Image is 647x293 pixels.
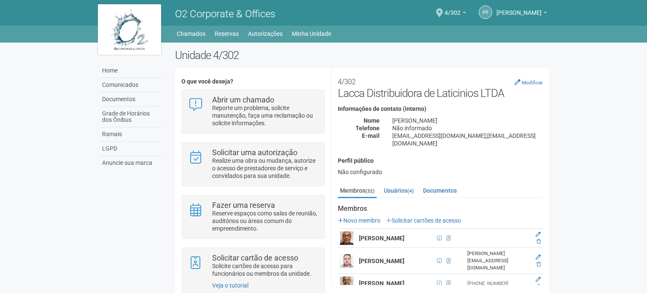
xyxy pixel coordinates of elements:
[338,168,543,176] div: Não configurado
[536,239,541,245] a: Excluir membro
[100,64,162,78] a: Home
[364,117,380,124] strong: Nome
[338,184,377,198] a: Membros(32)
[386,124,549,132] div: Não informado
[536,277,541,282] a: Editar membro
[479,5,492,19] a: PF
[212,104,318,127] p: Reporte um problema, solicite manutenção, faça uma reclamação ou solicite informações.
[212,210,318,232] p: Reserve espaços como salas de reunião, auditórios ou áreas comum do empreendimento.
[212,282,248,289] a: Veja o tutorial
[515,79,543,86] a: Modificar
[188,96,318,127] a: Abrir um chamado Reporte um problema, solicite manutenção, faça uma reclamação ou solicite inform...
[177,28,205,40] a: Chamados
[175,49,549,62] h2: Unidade 4/302
[536,231,541,237] a: Editar membro
[100,92,162,107] a: Documentos
[212,157,318,180] p: Realize uma obra ou mudança, autorize o acesso de prestadores de serviço e convidados para sua un...
[338,106,543,112] h4: Informações de contato (interno)
[100,156,162,170] a: Anuncie sua marca
[536,254,541,260] a: Editar membro
[386,132,549,147] div: [EMAIL_ADDRESS][DOMAIN_NAME];[EMAIL_ADDRESS][DOMAIN_NAME]
[496,1,542,16] span: PRISCILLA FREITAS
[338,205,543,212] strong: Membros
[248,28,283,40] a: Autorizações
[100,142,162,156] a: LGPD
[407,188,414,194] small: (4)
[100,127,162,142] a: Ramais
[98,4,161,55] img: logo.jpg
[100,107,162,127] a: Grade de Horários dos Ônibus
[356,125,380,132] strong: Telefone
[338,217,380,224] a: Novo membro
[362,132,380,139] strong: E-mail
[386,117,549,124] div: [PERSON_NAME]
[382,184,416,197] a: Usuários(4)
[467,250,531,271] div: [PERSON_NAME][EMAIL_ADDRESS][DOMAIN_NAME]
[386,217,461,224] a: Solicitar cartões de acesso
[100,78,162,92] a: Comunicados
[188,202,318,232] a: Fazer uma reserva Reserve espaços como salas de reunião, auditórios ou áreas comum do empreendime...
[359,258,404,264] strong: [PERSON_NAME]
[522,80,543,86] small: Modificar
[359,235,404,242] strong: [PERSON_NAME]
[292,28,331,40] a: Minha Unidade
[536,284,541,290] a: Excluir membro
[212,253,298,262] strong: Solicitar cartão de acesso
[445,11,466,17] a: 4/302
[340,254,353,268] img: user.png
[212,201,275,210] strong: Fazer uma reserva
[445,1,461,16] span: 4/302
[340,231,353,245] img: user.png
[338,78,356,86] small: 4/302
[536,261,541,267] a: Excluir membro
[188,149,318,180] a: Solicitar uma autorização Realize uma obra ou mudança, autorize o acesso de prestadores de serviç...
[215,28,239,40] a: Reservas
[338,74,543,99] h2: Lacca Distribuidora de Laticinios LTDA
[175,8,275,20] span: O2 Corporate & Offices
[359,280,404,287] strong: [PERSON_NAME]
[212,262,318,277] p: Solicite cartões de acesso para funcionários ou membros da unidade.
[212,148,297,157] strong: Solicitar uma autorização
[188,254,318,277] a: Solicitar cartão de acesso Solicite cartões de acesso para funcionários ou membros da unidade.
[338,158,543,164] h4: Perfil público
[421,184,459,197] a: Documentos
[340,277,353,290] img: user.png
[467,280,531,287] div: [PHONE_NUMBER]
[365,188,375,194] small: (32)
[181,78,324,85] h4: O que você deseja?
[212,95,274,104] strong: Abrir um chamado
[496,11,547,17] a: [PERSON_NAME]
